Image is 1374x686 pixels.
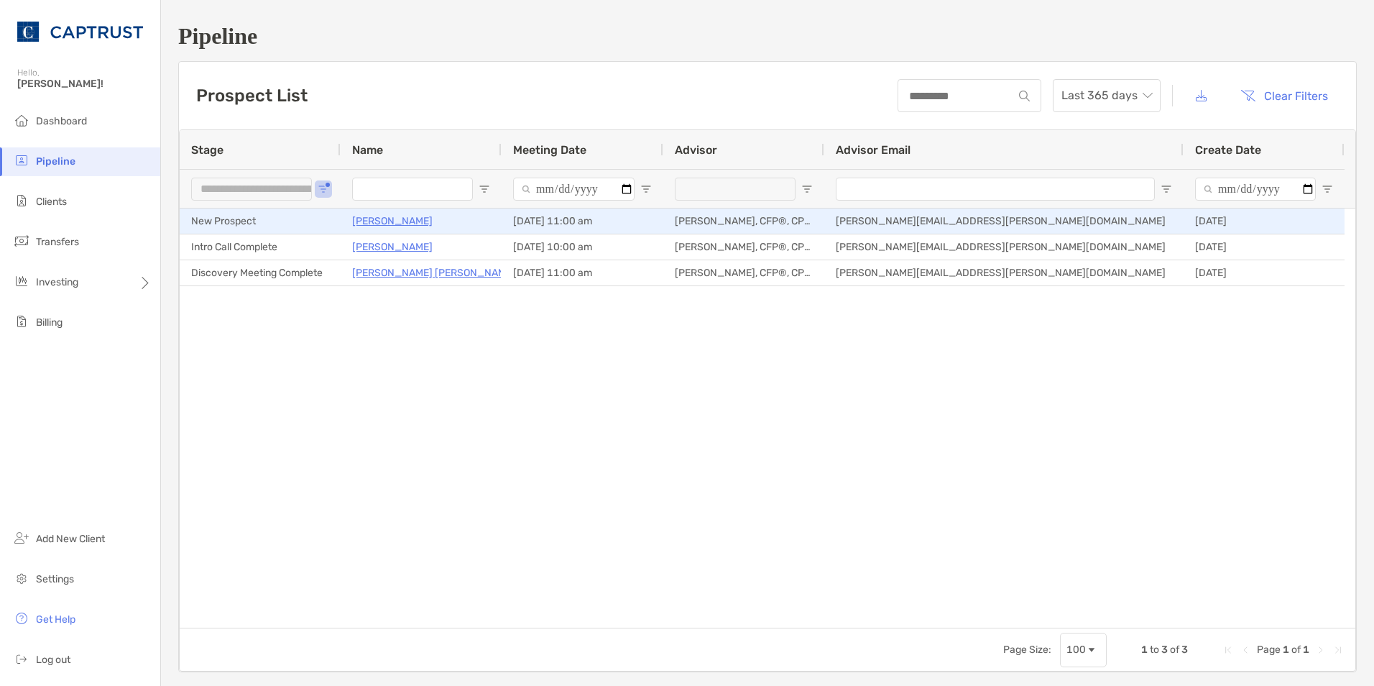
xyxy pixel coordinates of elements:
[36,654,70,666] span: Log out
[318,183,329,195] button: Open Filter Menu
[1184,260,1345,285] div: [DATE]
[36,236,79,248] span: Transfers
[352,238,433,256] a: [PERSON_NAME]
[1181,644,1188,656] span: 3
[180,260,341,285] div: Discovery Meeting Complete
[13,650,30,667] img: logout icon
[13,570,30,587] img: settings icon
[1291,644,1301,656] span: of
[1150,644,1159,656] span: to
[1184,234,1345,260] div: [DATE]
[352,178,473,201] input: Name Filter Input
[1222,644,1234,656] div: First Page
[352,212,433,230] a: [PERSON_NAME]
[178,23,1357,50] h1: Pipeline
[13,232,30,250] img: transfers icon
[180,234,341,260] div: Intro Call Complete
[1184,209,1345,234] div: [DATE]
[352,143,383,157] span: Name
[1257,644,1281,656] span: Page
[1066,644,1086,656] div: 100
[196,86,308,106] h3: Prospect List
[502,234,663,260] div: [DATE] 10:00 am
[640,183,652,195] button: Open Filter Menu
[36,196,67,208] span: Clients
[801,183,813,195] button: Open Filter Menu
[663,260,824,285] div: [PERSON_NAME], CFP®, CPWA®
[1161,183,1172,195] button: Open Filter Menu
[824,260,1184,285] div: [PERSON_NAME][EMAIL_ADDRESS][PERSON_NAME][DOMAIN_NAME]
[1170,644,1179,656] span: of
[1195,178,1316,201] input: Create Date Filter Input
[1060,633,1107,667] div: Page Size
[36,276,78,288] span: Investing
[13,152,30,169] img: pipeline icon
[1019,91,1030,101] img: input icon
[513,143,586,157] span: Meeting Date
[836,178,1155,201] input: Advisor Email Filter Input
[36,155,75,168] span: Pipeline
[1161,644,1168,656] span: 3
[824,234,1184,260] div: [PERSON_NAME][EMAIL_ADDRESS][PERSON_NAME][DOMAIN_NAME]
[13,610,30,627] img: get-help icon
[479,183,490,195] button: Open Filter Menu
[17,6,143,58] img: CAPTRUST Logo
[1061,80,1152,111] span: Last 365 days
[663,234,824,260] div: [PERSON_NAME], CFP®, CPWA®
[513,178,635,201] input: Meeting Date Filter Input
[36,613,75,626] span: Get Help
[36,573,74,585] span: Settings
[836,143,910,157] span: Advisor Email
[36,115,87,127] span: Dashboard
[36,316,63,329] span: Billing
[1332,644,1344,656] div: Last Page
[502,260,663,285] div: [DATE] 11:00 am
[1322,183,1333,195] button: Open Filter Menu
[352,264,515,282] a: [PERSON_NAME] [PERSON_NAME]
[13,111,30,129] img: dashboard icon
[180,209,341,234] div: New Prospect
[1303,644,1309,656] span: 1
[13,273,30,290] img: investing icon
[675,143,717,157] span: Advisor
[1230,80,1339,111] button: Clear Filters
[191,143,223,157] span: Stage
[1315,644,1327,656] div: Next Page
[1141,644,1148,656] span: 1
[1195,143,1261,157] span: Create Date
[663,209,824,234] div: [PERSON_NAME], CFP®, CPWA®
[36,533,105,545] span: Add New Client
[13,313,30,330] img: billing icon
[1283,644,1289,656] span: 1
[17,78,152,90] span: [PERSON_NAME]!
[502,209,663,234] div: [DATE] 11:00 am
[824,209,1184,234] div: [PERSON_NAME][EMAIL_ADDRESS][PERSON_NAME][DOMAIN_NAME]
[1003,644,1051,656] div: Page Size:
[13,529,30,546] img: add_new_client icon
[13,192,30,209] img: clients icon
[1240,644,1251,656] div: Previous Page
